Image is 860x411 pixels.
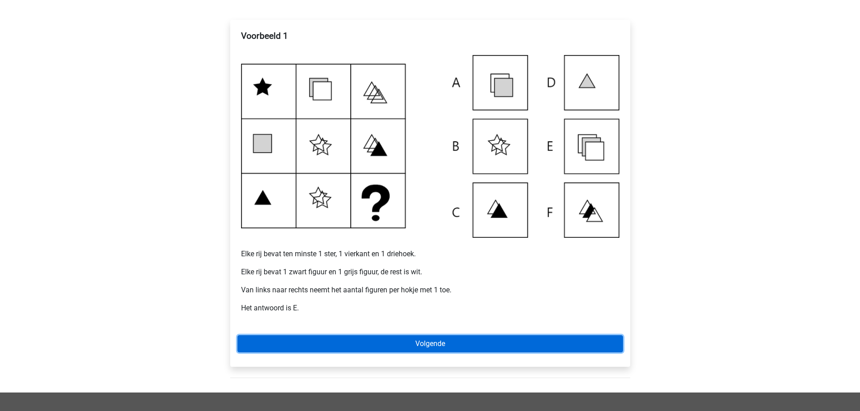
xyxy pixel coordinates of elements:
p: Elke rij bevat ten minste 1 ster, 1 vierkant en 1 driehoek. [241,238,619,259]
p: Van links naar rechts neemt het aantal figuren per hokje met 1 toe. [241,285,619,296]
a: Volgende [237,335,623,352]
img: Voorbeeld12.png [241,55,619,237]
b: Voorbeeld 1 [241,31,288,41]
p: Elke rij bevat 1 zwart figuur en 1 grijs figuur, de rest is wit. [241,267,619,277]
p: Het antwoord is E. [241,303,619,314]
